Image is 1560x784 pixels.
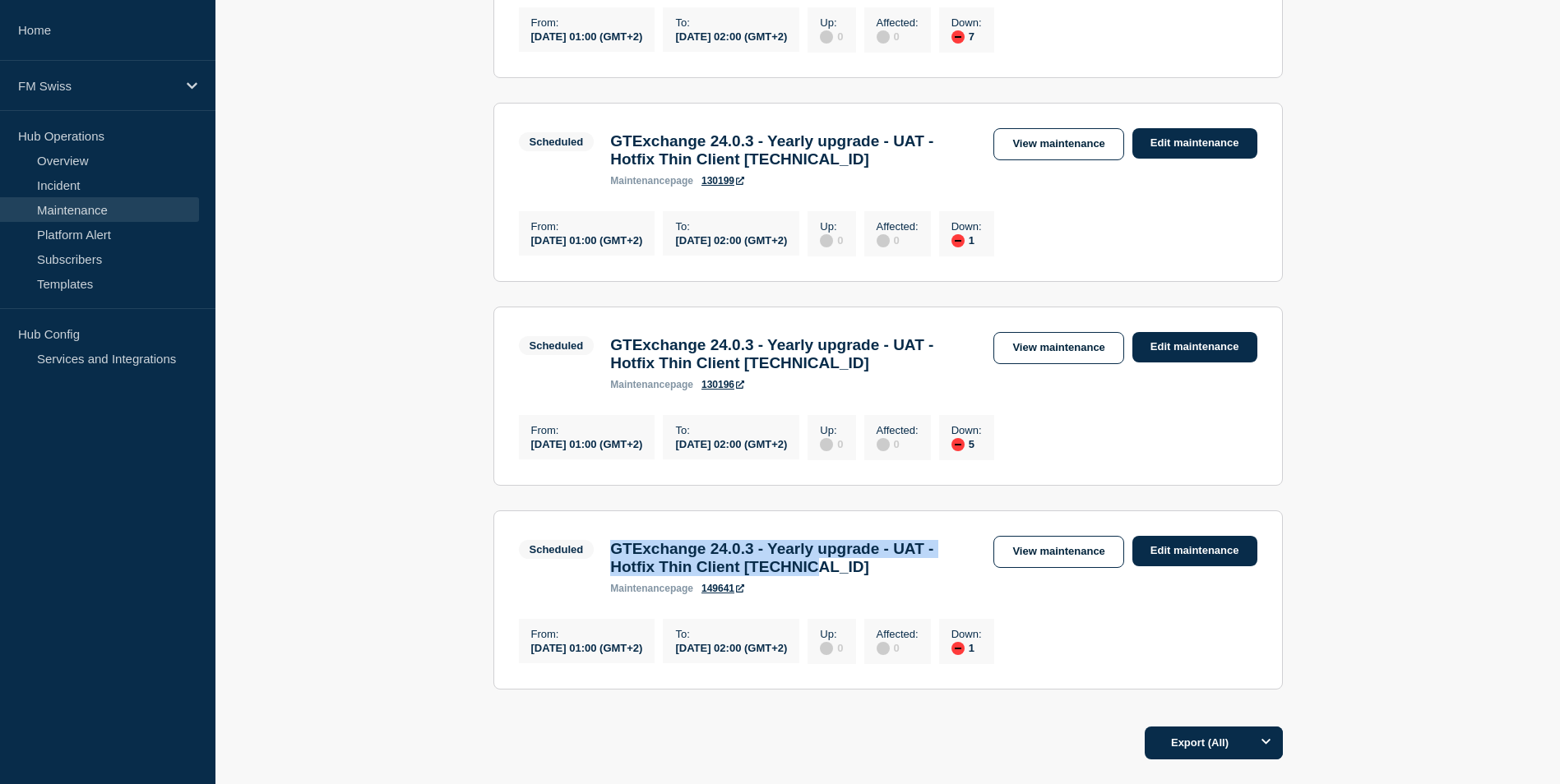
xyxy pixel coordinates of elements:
[877,233,919,247] div: 0
[610,336,977,372] h3: GTExchange 24.0.3 - Yearly upgrade - UAT - Hotfix Thin Client [TECHNICAL_ID]
[877,640,919,655] div: 0
[18,79,176,93] p: FM Swiss
[1132,128,1257,159] a: Edit maintenance
[610,132,977,168] h3: GTExchange 24.0.3 - Yearly upgrade - UAT - Hotfix Thin Client [TECHNICAL_ID]
[675,628,787,640] p: To :
[531,29,643,43] div: [DATE] 01:00 (GMT+2)
[877,220,919,233] p: Affected :
[675,424,787,436] p: To :
[951,30,965,44] div: down
[531,220,643,233] p: From :
[530,339,584,352] div: Scheduled
[877,436,919,451] div: 0
[531,640,643,654] div: [DATE] 01:00 (GMT+2)
[877,30,890,44] div: disabled
[531,424,643,436] p: From :
[820,16,843,29] p: Up :
[820,628,843,640] p: Up :
[993,332,1123,364] a: View maintenance
[951,233,982,247] div: 1
[531,628,643,640] p: From :
[951,234,965,247] div: down
[675,29,787,43] div: [DATE] 02:00 (GMT+2)
[820,220,843,233] p: Up :
[877,234,890,247] div: disabled
[530,543,584,556] div: Scheduled
[951,424,982,436] p: Down :
[877,438,890,451] div: disabled
[1132,536,1257,566] a: Edit maintenance
[820,233,843,247] div: 0
[820,640,843,655] div: 0
[610,583,670,594] span: maintenance
[877,642,890,655] div: disabled
[675,220,787,233] p: To :
[531,16,643,29] p: From :
[675,640,787,654] div: [DATE] 02:00 (GMT+2)
[701,583,744,594] a: 149641
[675,436,787,450] div: [DATE] 02:00 (GMT+2)
[951,628,982,640] p: Down :
[993,536,1123,568] a: View maintenance
[877,29,919,44] div: 0
[951,436,982,451] div: 5
[610,583,693,594] p: page
[820,234,833,247] div: disabled
[1132,332,1257,362] a: Edit maintenance
[1250,726,1283,759] button: Options
[993,128,1123,160] a: View maintenance
[820,424,843,436] p: Up :
[531,436,643,450] div: [DATE] 01:00 (GMT+2)
[951,29,982,44] div: 7
[820,438,833,451] div: disabled
[530,136,584,148] div: Scheduled
[610,540,977,576] h3: GTExchange 24.0.3 - Yearly upgrade - UAT - Hotfix Thin Client [TECHNICAL_ID]
[1145,726,1283,759] button: Export (All)
[531,233,643,247] div: [DATE] 01:00 (GMT+2)
[610,175,693,187] p: page
[675,16,787,29] p: To :
[951,220,982,233] p: Down :
[951,640,982,655] div: 1
[951,642,965,655] div: down
[877,424,919,436] p: Affected :
[820,29,843,44] div: 0
[610,379,670,390] span: maintenance
[701,175,744,187] a: 130199
[877,16,919,29] p: Affected :
[701,379,744,390] a: 130196
[877,628,919,640] p: Affected :
[951,16,982,29] p: Down :
[820,30,833,44] div: disabled
[610,175,670,187] span: maintenance
[951,438,965,451] div: down
[610,379,693,390] p: page
[675,233,787,247] div: [DATE] 02:00 (GMT+2)
[820,436,843,451] div: 0
[820,642,833,655] div: disabled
